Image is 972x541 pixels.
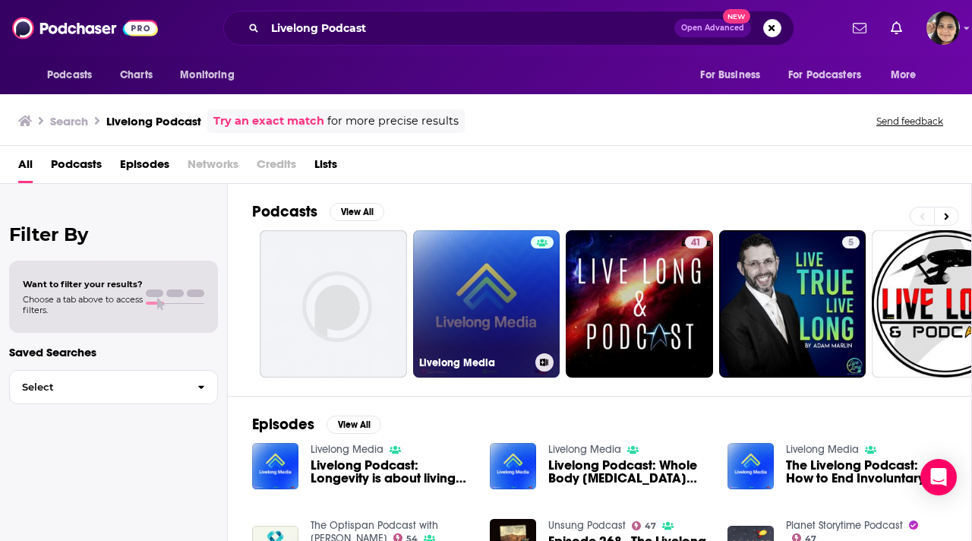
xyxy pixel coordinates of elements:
button: Select [9,370,218,404]
span: 47 [645,523,656,530]
a: 41 [685,236,707,248]
span: For Podcasters [788,65,861,86]
button: Show profile menu [926,11,960,45]
img: User Profile [926,11,960,45]
span: Podcasts [47,65,92,86]
a: Planet Storytime Podcast [786,519,903,532]
h3: Livelong Media [419,356,529,369]
div: Search podcasts, credits, & more... [223,11,794,46]
a: All [18,152,33,183]
img: Livelong Podcast: Whole Body MRI and the Preventative Measures of Tomorrow [490,443,536,489]
a: 5 [842,236,860,248]
img: Livelong Podcast: Longevity is about living actively and independently [252,443,298,489]
span: For Business [700,65,760,86]
p: Saved Searches [9,345,218,359]
a: Livelong Podcast: Longevity is about living actively and independently [311,459,472,485]
button: open menu [169,61,254,90]
a: 5 [719,230,866,378]
a: Episodes [120,152,169,183]
span: Charts [120,65,153,86]
span: Monitoring [180,65,234,86]
span: for more precise results [327,112,459,130]
button: open menu [690,61,779,90]
button: View All [327,416,381,434]
button: open menu [880,61,936,90]
a: Podcasts [51,152,102,183]
span: Open Advanced [681,24,744,32]
span: Want to filter your results? [23,279,143,289]
input: Search podcasts, credits, & more... [265,16,674,40]
div: Open Intercom Messenger [920,459,957,495]
h3: Livelong Podcast [106,114,201,128]
a: The Livelong Podcast: How to End Involuntary Death with Homegrown Organs [786,459,947,485]
a: Unsung Podcast [548,519,626,532]
span: Credits [257,152,296,183]
button: open menu [36,61,112,90]
a: Show notifications dropdown [885,15,908,41]
a: Try an exact match [213,112,324,130]
a: PodcastsView All [252,202,384,221]
span: Choose a tab above to access filters. [23,294,143,315]
a: EpisodesView All [252,415,381,434]
span: Networks [188,152,238,183]
button: View All [330,203,384,221]
button: Send feedback [872,115,948,128]
img: Podchaser - Follow, Share and Rate Podcasts [12,14,158,43]
span: Livelong Podcast: Whole Body [MEDICAL_DATA] and the Preventative Measures of [DATE] [548,459,709,485]
a: Charts [110,61,162,90]
h2: Podcasts [252,202,317,221]
span: 5 [848,236,854,251]
a: Livelong Media [311,443,383,456]
a: Livelong Media [786,443,859,456]
img: The Livelong Podcast: How to End Involuntary Death with Homegrown Organs [727,443,774,489]
a: Livelong Media [548,443,621,456]
a: Show notifications dropdown [847,15,873,41]
a: Lists [314,152,337,183]
button: open menu [778,61,883,90]
a: 47 [632,521,657,530]
button: Open AdvancedNew [674,19,751,37]
h2: Episodes [252,415,314,434]
a: 41 [566,230,713,378]
span: More [891,65,917,86]
h3: Search [50,114,88,128]
a: Livelong Media [413,230,560,378]
span: 41 [691,236,701,251]
span: Select [10,382,185,392]
span: New [723,9,750,24]
a: Livelong Podcast: Whole Body MRI and the Preventative Measures of Tomorrow [548,459,709,485]
span: Logged in as shelbyjanner [926,11,960,45]
h2: Filter By [9,223,218,245]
